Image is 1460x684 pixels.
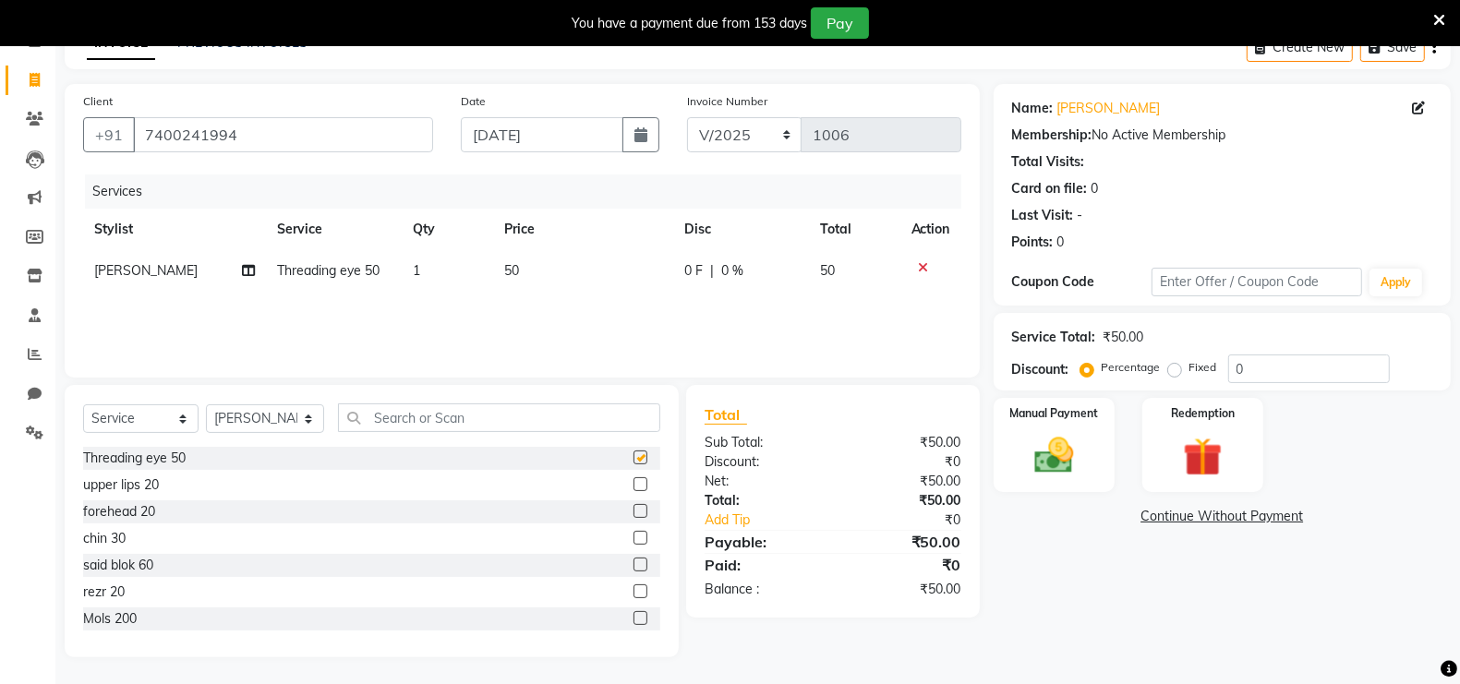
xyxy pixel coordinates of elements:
button: Apply [1370,269,1422,296]
div: Discount: [691,452,833,472]
img: _gift.svg [1171,433,1234,481]
label: Date [461,93,486,110]
th: Qty [402,209,492,250]
div: Discount: [1012,360,1069,379]
button: Create New [1247,33,1353,62]
div: said blok 60 [83,556,153,575]
button: Save [1360,33,1425,62]
div: Services [85,174,975,209]
th: Service [266,209,402,250]
th: Disc [673,209,809,250]
div: Membership: [1012,126,1092,145]
div: ₹0 [857,510,975,530]
div: Coupon Code [1012,272,1152,292]
div: No Active Membership [1012,126,1432,145]
div: Name: [1012,99,1054,118]
div: Paid: [691,554,833,576]
input: Search or Scan [338,403,660,432]
button: +91 [83,117,135,152]
th: Total [809,209,900,250]
span: | [710,261,714,281]
div: ₹0 [833,554,975,576]
div: ₹50.00 [1104,328,1144,347]
label: Client [83,93,113,110]
div: Card on file: [1012,179,1088,198]
span: Total [705,405,747,425]
div: 0 [1092,179,1099,198]
span: 50 [820,262,835,279]
div: rezr 20 [83,582,125,602]
div: Total: [691,491,833,510]
span: [PERSON_NAME] [94,262,198,279]
label: Invoice Number [687,93,767,110]
span: 50 [504,262,519,279]
input: Search by Name/Mobile/Email/Code [133,117,433,152]
label: Fixed [1189,359,1217,376]
div: You have a payment due from 153 days [572,14,807,33]
span: 1 [413,262,420,279]
div: ₹50.00 [833,580,975,599]
div: Sub Total: [691,433,833,452]
div: ₹50.00 [833,472,975,491]
input: Enter Offer / Coupon Code [1152,268,1362,296]
img: _cash.svg [1022,433,1085,478]
div: Points: [1012,233,1054,252]
th: Price [493,209,673,250]
div: Threading eye 50 [83,449,186,468]
div: Net: [691,472,833,491]
span: Threading eye 50 [277,262,380,279]
a: [PERSON_NAME] [1057,99,1161,118]
div: - [1078,206,1083,225]
th: Action [900,209,961,250]
div: chin 30 [83,529,126,548]
button: Pay [811,7,869,39]
div: upper lips 20 [83,475,159,495]
label: Redemption [1171,405,1235,422]
div: ₹50.00 [833,531,975,553]
div: forehead 20 [83,502,155,522]
label: Percentage [1102,359,1161,376]
div: Mols 200 [83,609,137,629]
a: Continue Without Payment [997,507,1447,526]
div: Balance : [691,580,833,599]
label: Manual Payment [1009,405,1098,422]
span: 0 % [721,261,743,281]
a: Add Tip [691,510,856,530]
div: ₹50.00 [833,491,975,510]
div: Payable: [691,531,833,553]
div: Service Total: [1012,328,1096,347]
div: Total Visits: [1012,152,1085,172]
div: ₹50.00 [833,433,975,452]
th: Stylist [83,209,266,250]
div: ₹0 [833,452,975,472]
span: 0 F [684,261,703,281]
div: 0 [1057,233,1065,252]
div: Last Visit: [1012,206,1074,225]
